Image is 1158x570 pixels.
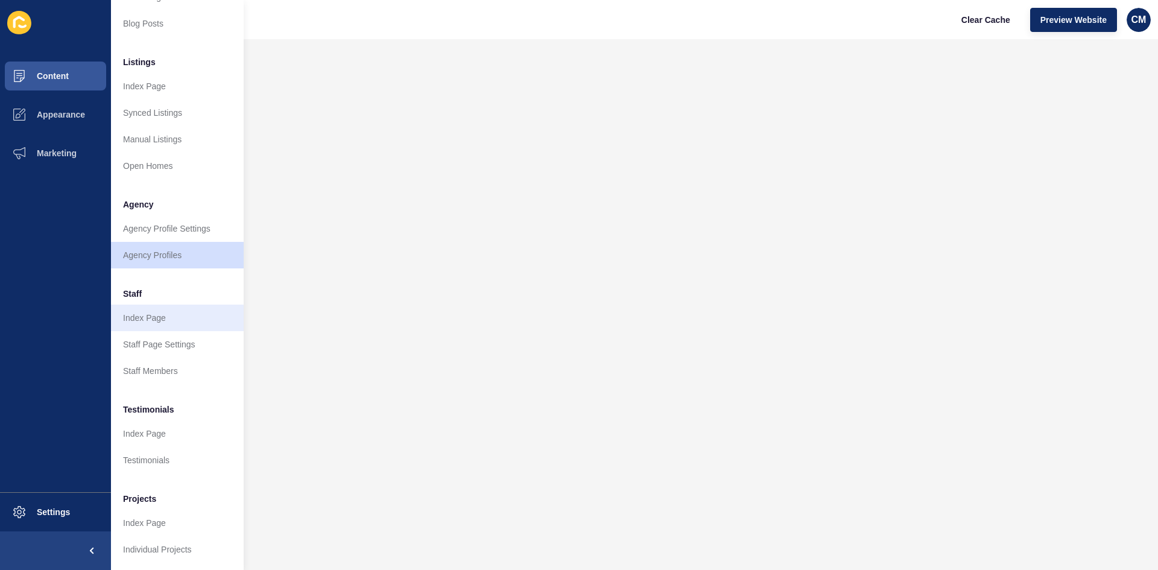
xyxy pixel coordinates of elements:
a: Individual Projects [111,536,244,563]
button: Preview Website [1030,8,1117,32]
a: Agency Profile Settings [111,215,244,242]
span: Clear Cache [961,14,1010,26]
span: Projects [123,493,156,505]
a: Staff Members [111,358,244,384]
a: Index Page [111,510,244,536]
span: Agency [123,198,154,211]
a: Index Page [111,73,244,100]
a: Open Homes [111,153,244,179]
a: Index Page [111,420,244,447]
span: Testimonials [123,404,174,416]
a: Agency Profiles [111,242,244,268]
span: Listings [123,56,156,68]
a: Testimonials [111,447,244,473]
a: Manual Listings [111,126,244,153]
a: Blog Posts [111,10,244,37]
a: Index Page [111,305,244,331]
span: Staff [123,288,142,300]
a: Synced Listings [111,100,244,126]
span: CM [1131,14,1147,26]
span: Preview Website [1040,14,1107,26]
a: Staff Page Settings [111,331,244,358]
button: Clear Cache [951,8,1020,32]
